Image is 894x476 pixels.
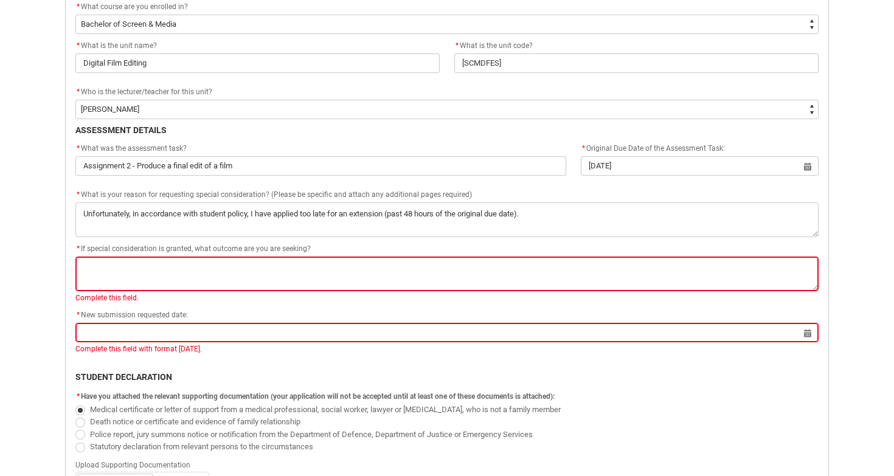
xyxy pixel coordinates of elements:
abbr: required [77,41,80,50]
span: Upload Supporting Documentation [75,457,195,471]
abbr: required [582,144,585,153]
span: Death notice or certificate and evidence of family relationship [90,417,300,426]
span: Have you attached the relevant supporting documentation (your application will not be accepted un... [81,392,555,401]
span: What was the assessment task? [75,144,187,153]
span: Medical certificate or letter of support from a medical professional, social worker, lawyer or [M... [90,405,561,414]
div: Complete this field. [75,292,819,303]
div: Complete this field with format [DATE]. [75,343,819,354]
abbr: required [77,144,80,153]
span: What is the unit code? [454,41,533,50]
b: ASSESSMENT DETAILS [75,125,167,135]
span: New submission requested date: [75,311,188,319]
span: If special consideration is granted, what outcome are you are seeking? [75,244,311,253]
abbr: required [77,311,80,319]
abbr: required [456,41,459,50]
abbr: required [77,392,80,401]
abbr: required [77,88,80,96]
span: What is your reason for requesting special consideration? (Please be specific and attach any addi... [75,190,472,199]
span: What course are you enrolled in? [81,2,188,11]
abbr: required [77,244,80,253]
span: Statutory declaration from relevant persons to the circumstances [90,442,313,451]
span: What is the unit name? [75,41,157,50]
span: Original Due Date of the Assessment Task: [581,144,725,153]
abbr: required [77,190,80,199]
span: Who is the lecturer/teacher for this unit? [81,88,212,96]
abbr: required [77,2,80,11]
b: STUDENT DECLARATION [75,372,172,382]
span: Police report, jury summons notice or notification from the Department of Defence, Department of ... [90,430,533,439]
